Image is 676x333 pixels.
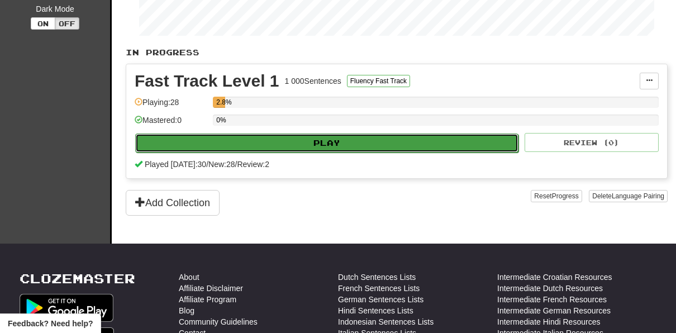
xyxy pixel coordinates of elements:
button: ResetProgress [531,190,582,202]
a: Intermediate Croatian Resources [497,272,612,283]
a: Intermediate German Resources [497,305,611,316]
div: Playing: 28 [135,97,207,115]
div: 1 000 Sentences [285,75,341,87]
span: Progress [552,192,579,200]
button: Fluency Fast Track [347,75,410,87]
span: Played [DATE]: 30 [145,160,206,169]
a: Community Guidelines [179,316,258,327]
span: / [206,160,208,169]
div: Dark Mode [8,3,102,15]
a: Indonesian Sentences Lists [338,316,434,327]
p: In Progress [126,47,668,58]
button: Off [55,17,79,30]
button: Play [135,134,518,153]
img: Get it on Google Play [20,294,113,322]
button: On [31,17,55,30]
span: Open feedback widget [8,318,93,329]
a: Intermediate Hindi Resources [497,316,600,327]
span: Review: 2 [237,160,269,169]
a: Intermediate Dutch Resources [497,283,603,294]
a: About [179,272,199,283]
a: French Sentences Lists [338,283,420,294]
a: Dutch Sentences Lists [338,272,416,283]
a: Affiliate Program [179,294,236,305]
button: DeleteLanguage Pairing [589,190,668,202]
a: Affiliate Disclaimer [179,283,243,294]
span: New: 28 [208,160,235,169]
div: Mastered: 0 [135,115,207,133]
span: Language Pairing [612,192,664,200]
button: Add Collection [126,190,220,216]
div: 2.8% [216,97,225,108]
a: German Sentences Lists [338,294,423,305]
a: Clozemaster [20,272,135,286]
span: / [235,160,237,169]
button: Review (0) [525,133,659,152]
a: Blog [179,305,194,316]
div: Fast Track Level 1 [135,73,279,89]
a: Intermediate French Resources [497,294,607,305]
a: Hindi Sentences Lists [338,305,413,316]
